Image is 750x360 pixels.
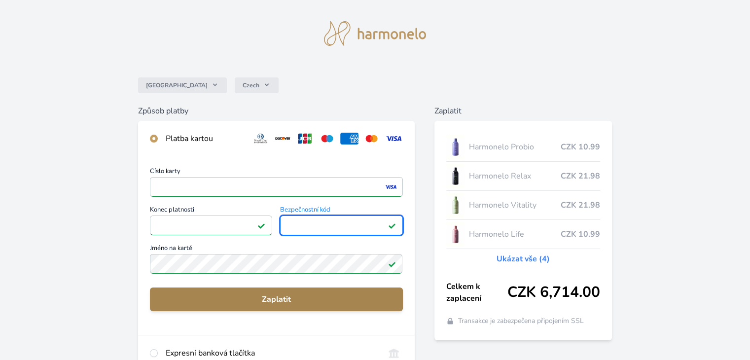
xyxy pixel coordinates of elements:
span: [GEOGRAPHIC_DATA] [146,81,208,89]
button: [GEOGRAPHIC_DATA] [138,77,227,93]
img: CLEAN_RELAX_se_stinem_x-lo.jpg [446,164,465,188]
span: Jméno na kartě [150,245,402,254]
span: Zaplatit [158,293,394,305]
img: jcb.svg [296,133,314,144]
span: Celkem k zaplacení [446,281,507,304]
span: CZK 10.99 [561,228,600,240]
img: amex.svg [340,133,358,144]
img: logo.svg [324,21,427,46]
img: Platné pole [388,221,396,229]
input: Jméno na kartěPlatné pole [150,254,402,274]
span: Harmonelo Relax [468,170,560,182]
div: Platba kartou [166,133,244,144]
h6: Zaplatit [434,105,612,117]
img: onlineBanking_CZ.svg [385,347,403,359]
span: Transakce je zabezpečena připojením SSL [458,316,584,326]
img: CLEAN_LIFE_se_stinem_x-lo.jpg [446,222,465,247]
img: mc.svg [362,133,381,144]
img: Platné pole [257,221,265,229]
img: visa.svg [385,133,403,144]
img: visa [384,182,397,191]
span: CZK 21.98 [561,199,600,211]
span: Konec platnosti [150,207,272,216]
a: Ukázat vše (4) [497,253,550,265]
h6: Způsob platby [138,105,414,117]
span: Číslo karty [150,168,402,177]
span: Harmonelo Vitality [468,199,560,211]
span: Czech [243,81,259,89]
span: CZK 6,714.00 [507,284,600,301]
img: CLEAN_PROBIO_se_stinem_x-lo.jpg [446,135,465,159]
span: Bezpečnostní kód [280,207,402,216]
button: Zaplatit [150,288,402,311]
img: discover.svg [274,133,292,144]
img: Platné pole [388,260,396,268]
span: CZK 10.99 [561,141,600,153]
button: Czech [235,77,279,93]
iframe: Iframe pro datum vypršení platnosti [154,218,268,232]
img: maestro.svg [318,133,336,144]
span: Harmonelo Life [468,228,560,240]
span: CZK 21.98 [561,170,600,182]
img: CLEAN_VITALITY_se_stinem_x-lo.jpg [446,193,465,217]
span: Harmonelo Probio [468,141,560,153]
iframe: Iframe pro bezpečnostní kód [285,218,398,232]
iframe: Iframe pro číslo karty [154,180,398,194]
div: Expresní banková tlačítka [166,347,376,359]
img: diners.svg [251,133,270,144]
